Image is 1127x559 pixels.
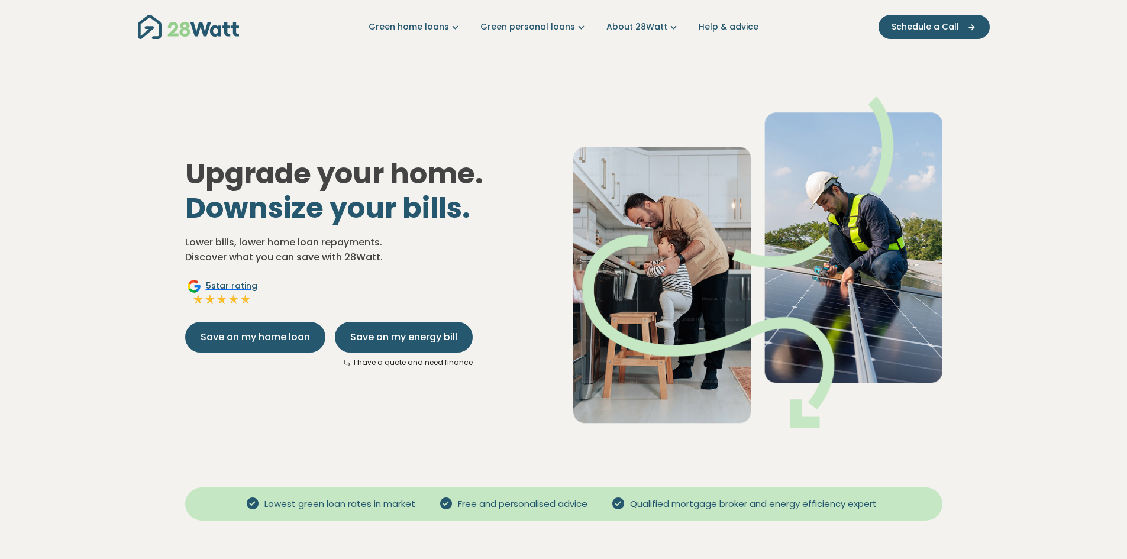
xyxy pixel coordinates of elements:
[453,497,592,511] span: Free and personalised advice
[625,497,881,511] span: Qualified mortgage broker and energy efficiency expert
[350,330,457,344] span: Save on my energy bill
[879,15,990,39] button: Schedule a Call
[185,235,554,265] p: Lower bills, lower home loan repayments. Discover what you can save with 28Watt.
[369,21,461,33] a: Green home loans
[354,357,473,367] a: I have a quote and need finance
[606,21,680,33] a: About 28Watt
[206,280,257,292] span: 5 star rating
[240,293,251,305] img: Full star
[201,330,310,344] span: Save on my home loan
[699,21,758,33] a: Help & advice
[335,322,473,353] button: Save on my energy bill
[185,322,325,353] button: Save on my home loan
[185,279,259,308] a: Google5star ratingFull starFull starFull starFull starFull star
[187,279,201,293] img: Google
[204,293,216,305] img: Full star
[573,96,942,428] img: Dad helping toddler
[480,21,587,33] a: Green personal loans
[185,188,470,228] span: Downsize your bills.
[892,21,959,33] span: Schedule a Call
[138,12,990,42] nav: Main navigation
[216,293,228,305] img: Full star
[192,293,204,305] img: Full star
[138,15,239,39] img: 28Watt
[228,293,240,305] img: Full star
[185,157,554,225] h1: Upgrade your home.
[260,497,420,511] span: Lowest green loan rates in market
